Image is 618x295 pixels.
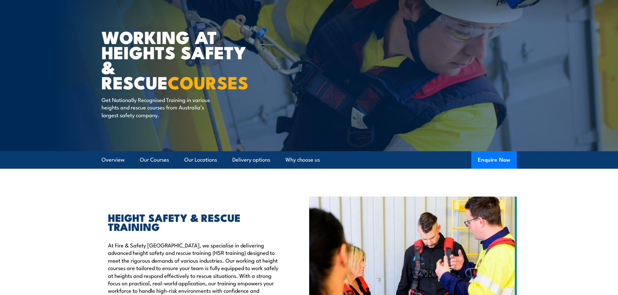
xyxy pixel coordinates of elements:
a: Delivery options [232,151,270,168]
button: Enquire Now [471,151,517,169]
a: Our Locations [184,151,217,168]
strong: COURSES [168,68,248,95]
a: Overview [102,151,125,168]
h2: HEIGHT SAFETY & RESCUE TRAINING [108,213,279,231]
p: Get Nationally Recognised Training in various heights and rescue courses from Australia’s largest... [102,96,220,119]
h1: WORKING AT HEIGHTS SAFETY & RESCUE [102,29,262,90]
a: Why choose us [285,151,320,168]
a: Our Courses [140,151,169,168]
